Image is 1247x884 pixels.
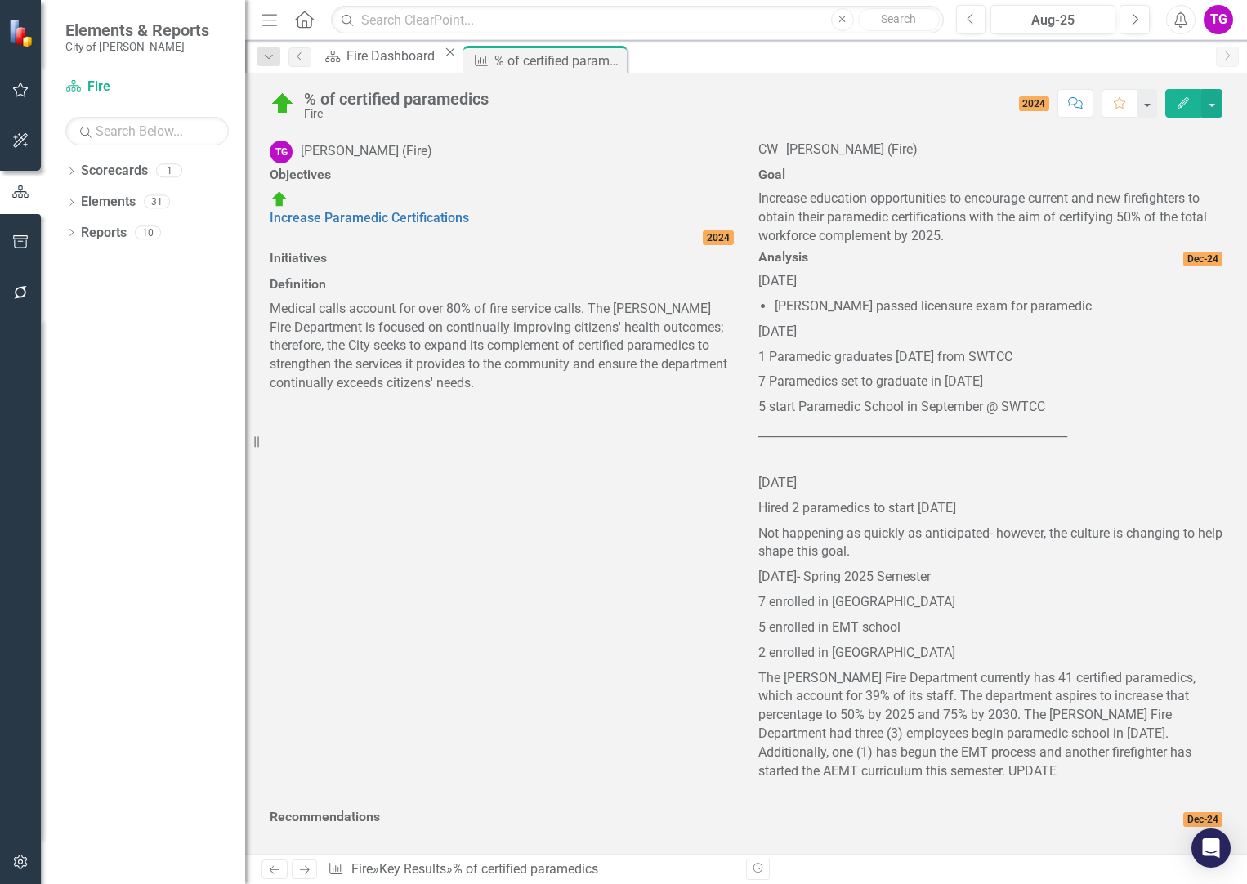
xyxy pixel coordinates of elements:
div: Fire Dashboard [346,46,440,66]
a: Increase Paramedic Certifications [270,210,469,225]
p: Hired 2 paramedics to start [DATE] [758,496,1222,521]
div: 10 [135,225,161,239]
span: Dec-24 [1183,812,1222,827]
p: 1 Paramedic graduates [DATE] from SWTCC [758,345,1222,370]
h3: Analysis [758,250,1019,265]
span: Elements & Reports [65,20,209,40]
div: Open Intercom Messenger [1191,828,1231,868]
a: Fire Dashboard [320,46,440,66]
input: Search ClearPoint... [331,6,943,34]
img: On Target [270,190,289,209]
span: 2024 [703,230,734,245]
input: Search Below... [65,117,229,145]
p: 5 enrolled in EMT school [758,615,1222,641]
h3: Definition [270,277,734,292]
p: ______________________________________________________ [758,420,1222,445]
p: 7 Paramedics set to graduate in [DATE] [758,369,1222,395]
p: Medical calls account for over 80% of fire service calls. The [PERSON_NAME] Fire Department is fo... [270,300,734,393]
button: Search [858,8,940,31]
a: Fire [351,861,373,877]
a: Reports [81,224,127,243]
p: [DATE] [758,272,1222,294]
div: Aug-25 [996,11,1110,30]
img: ClearPoint Strategy [8,18,37,47]
p: 7 enrolled in [GEOGRAPHIC_DATA] [758,590,1222,615]
a: Fire [65,78,229,96]
small: City of [PERSON_NAME] [65,40,209,53]
p: [DATE] [758,319,1222,345]
div: 31 [144,195,170,209]
p: 2 enrolled in [GEOGRAPHIC_DATA] [758,641,1222,666]
div: Fire [304,108,489,120]
a: Scorecards [81,162,148,181]
p: The [PERSON_NAME] Fire Department currently has 41 certified paramedics, which account for 39% of... [758,666,1222,784]
span: Dec-24 [1183,252,1222,266]
button: Aug-25 [990,5,1115,34]
div: % of certified paramedics [494,51,623,71]
img: On Target [270,91,296,117]
p: [DATE] [758,471,1222,496]
h3: Initiatives [270,251,734,266]
div: [PERSON_NAME] (Fire) [786,141,918,159]
a: Key Results [379,861,446,877]
p: 5 start Paramedic School in September @ SWTCC [758,395,1222,420]
span: 2024 [1019,96,1050,111]
div: % of certified paramedics [453,861,598,877]
div: » » [328,860,734,879]
p: Increase education opportunities to encourage current and new firefighters to obtain their parame... [758,190,1222,246]
div: % of certified paramedics [304,90,489,108]
a: Elements [81,193,136,212]
p: Not happening as quickly as anticipated- however, the culture is changing to help shape this goal. [758,521,1222,565]
h3: Goal [758,167,1222,182]
h3: Objectives [270,167,734,182]
div: 1 [156,164,182,178]
li: [PERSON_NAME] passed licensure exam for paramedic [775,297,1222,316]
p: [DATE]- Spring 2025 Semester [758,565,1222,590]
h3: Recommendations [270,810,974,824]
div: [PERSON_NAME] (Fire) [301,142,432,161]
div: CW [758,141,778,159]
span: Search [881,12,916,25]
button: TG [1204,5,1233,34]
div: TG [270,141,293,163]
